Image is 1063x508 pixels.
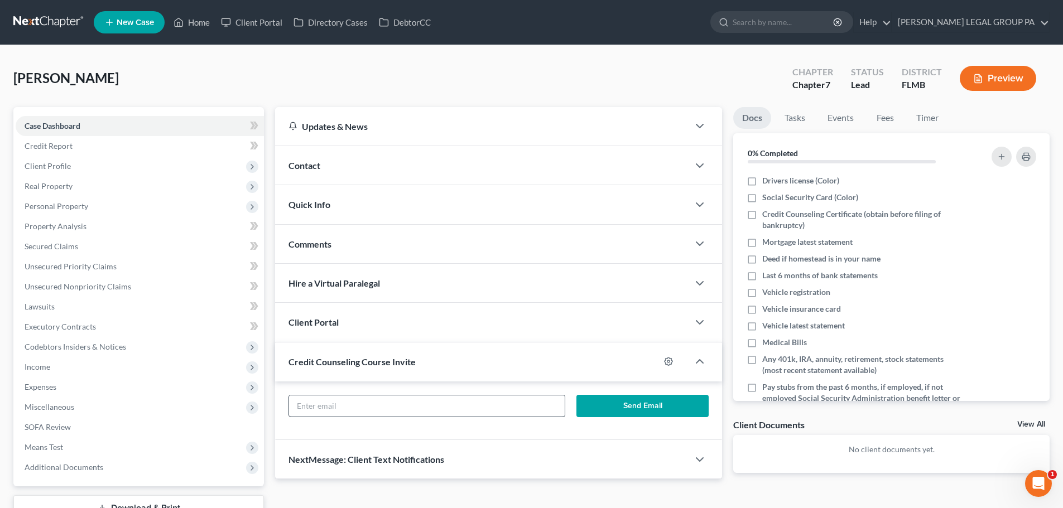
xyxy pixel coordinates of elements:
[16,257,264,277] a: Unsecured Priority Claims
[25,442,63,452] span: Means Test
[1048,470,1057,479] span: 1
[25,462,103,472] span: Additional Documents
[762,236,853,248] span: Mortgage latest statement
[288,317,339,327] span: Client Portal
[854,12,891,32] a: Help
[576,395,709,417] button: Send Email
[288,199,330,210] span: Quick Info
[16,216,264,236] a: Property Analysis
[25,201,88,211] span: Personal Property
[288,120,675,132] div: Updates & News
[289,395,564,417] input: Enter email
[25,422,71,432] span: SOFA Review
[742,444,1041,455] p: No client documents yet.
[1017,420,1045,428] a: View All
[851,79,884,91] div: Lead
[902,79,942,91] div: FLMB
[851,66,884,79] div: Status
[733,419,805,430] div: Client Documents
[25,181,73,191] span: Real Property
[25,141,73,151] span: Credit Report
[762,253,881,264] span: Deed if homestead is in your name
[25,221,86,231] span: Property Analysis
[288,278,380,288] span: Hire a Virtual Paralegal
[168,12,215,32] a: Home
[733,12,835,32] input: Search by name...
[762,192,858,203] span: Social Security Card (Color)
[25,382,56,391] span: Expenses
[867,107,903,129] a: Fees
[16,136,264,156] a: Credit Report
[373,12,436,32] a: DebtorCC
[25,282,131,291] span: Unsecured Nonpriority Claims
[288,12,373,32] a: Directory Cases
[792,79,833,91] div: Chapter
[25,302,55,311] span: Lawsuits
[16,236,264,257] a: Secured Claims
[825,79,830,90] span: 7
[907,107,947,129] a: Timer
[25,161,71,171] span: Client Profile
[1025,470,1052,497] iframe: Intercom live chat
[762,320,845,331] span: Vehicle latest statement
[748,148,798,158] strong: 0% Completed
[288,160,320,171] span: Contact
[16,317,264,337] a: Executory Contracts
[762,337,807,348] span: Medical Bills
[819,107,863,129] a: Events
[288,356,416,367] span: Credit Counseling Course Invite
[960,66,1036,91] button: Preview
[16,297,264,317] a: Lawsuits
[25,342,126,351] span: Codebtors Insiders & Notices
[762,381,961,415] span: Pay stubs from the past 6 months, if employed, if not employed Social Security Administration ben...
[16,277,264,297] a: Unsecured Nonpriority Claims
[762,175,839,186] span: Drivers license (Color)
[16,116,264,136] a: Case Dashboard
[776,107,814,129] a: Tasks
[25,262,117,271] span: Unsecured Priority Claims
[288,239,331,249] span: Comments
[25,402,74,412] span: Miscellaneous
[25,121,80,130] span: Case Dashboard
[117,18,154,27] span: New Case
[762,287,830,298] span: Vehicle registration
[16,417,264,437] a: SOFA Review
[25,241,78,251] span: Secured Claims
[892,12,1049,32] a: [PERSON_NAME] LEGAL GROUP PA
[288,454,444,465] span: NextMessage: Client Text Notifications
[25,362,50,371] span: Income
[25,322,96,331] span: Executory Contracts
[13,70,119,86] span: [PERSON_NAME]
[733,107,771,129] a: Docs
[902,66,942,79] div: District
[762,209,961,231] span: Credit Counseling Certificate (obtain before filing of bankruptcy)
[215,12,288,32] a: Client Portal
[792,66,833,79] div: Chapter
[762,270,878,281] span: Last 6 months of bank statements
[762,354,961,376] span: Any 401k, IRA, annuity, retirement, stock statements (most recent statement available)
[762,303,841,315] span: Vehicle insurance card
